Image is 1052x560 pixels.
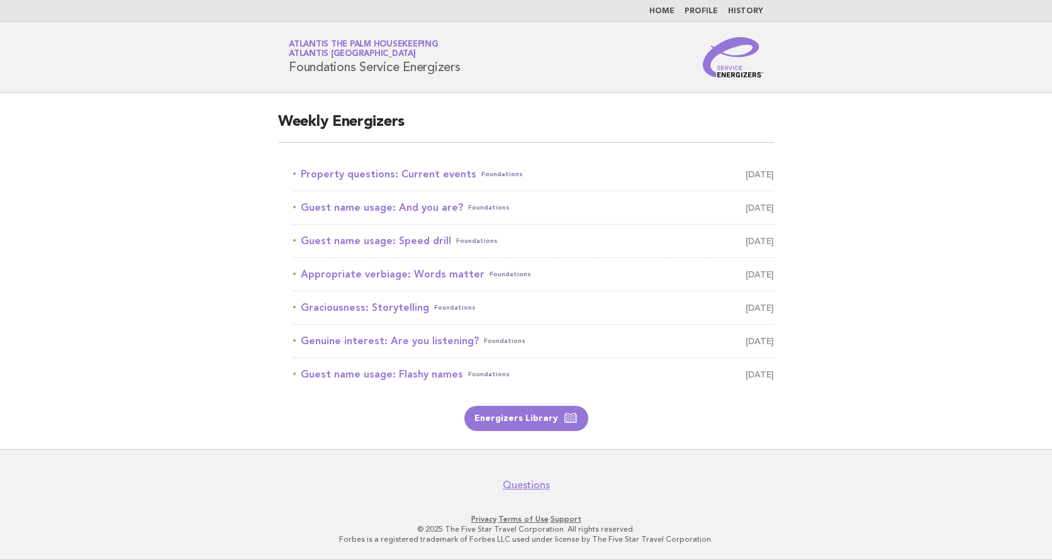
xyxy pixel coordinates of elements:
span: [DATE] [746,266,774,283]
a: Questions [503,479,550,491]
a: Home [649,8,674,15]
a: Genuine interest: Are you listening?Foundations [DATE] [293,332,774,350]
a: Appropriate verbiage: Words matterFoundations [DATE] [293,266,774,283]
h2: Weekly Energizers [278,112,774,143]
p: · · [141,514,911,524]
span: [DATE] [746,199,774,216]
a: Terms of Use [498,515,549,524]
span: Foundations [481,165,523,183]
span: Foundations [456,232,498,250]
a: Support [551,515,581,524]
a: Profile [685,8,718,15]
span: [DATE] [746,299,774,316]
span: Foundations [468,366,510,383]
a: Privacy [471,515,496,524]
p: © 2025 The Five Star Travel Corporation. All rights reserved. [141,524,911,534]
a: Energizers Library [464,406,588,431]
a: Atlantis The Palm HousekeepingAtlantis [GEOGRAPHIC_DATA] [289,40,439,58]
span: Foundations [484,332,525,350]
p: Forbes is a registered trademark of Forbes LLC used under license by The Five Star Travel Corpora... [141,534,911,544]
a: Guest name usage: Flashy namesFoundations [DATE] [293,366,774,383]
h1: Foundations Service Energizers [289,41,461,74]
span: Foundations [468,199,510,216]
a: Property questions: Current eventsFoundations [DATE] [293,165,774,183]
span: [DATE] [746,232,774,250]
span: [DATE] [746,366,774,383]
a: Graciousness: StorytellingFoundations [DATE] [293,299,774,316]
a: History [728,8,763,15]
span: [DATE] [746,332,774,350]
span: Foundations [490,266,531,283]
img: Service Energizers [703,37,763,77]
span: Foundations [434,299,476,316]
span: Atlantis [GEOGRAPHIC_DATA] [289,50,416,59]
span: [DATE] [746,165,774,183]
a: Guest name usage: And you are?Foundations [DATE] [293,199,774,216]
a: Guest name usage: Speed drillFoundations [DATE] [293,232,774,250]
